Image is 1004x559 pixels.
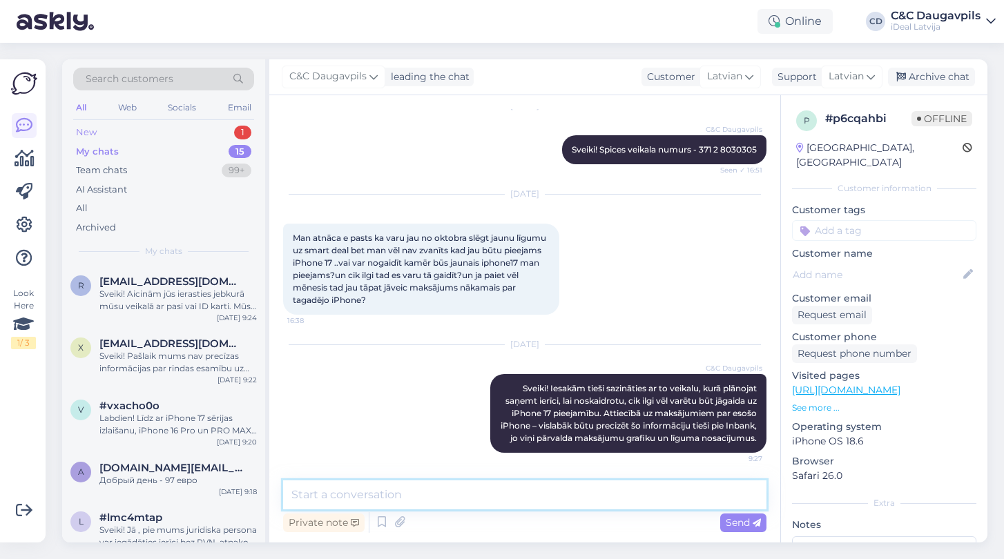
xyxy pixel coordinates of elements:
a: C&C DaugavpilsiDeal Latvija [891,10,996,32]
span: r [78,280,84,291]
span: Sveiki! Spices veikala numurs - 371 2 8030305 [572,144,757,155]
span: azvonkov21.az@gmail.com [99,462,243,474]
div: [DATE] 9:24 [217,313,257,323]
p: Notes [792,518,976,532]
div: Добрый день - 97 евро [99,474,257,487]
span: a [78,467,84,477]
p: Customer email [792,291,976,306]
span: Seen ✓ 16:51 [711,165,762,175]
div: Extra [792,497,976,509]
div: Web [115,99,139,117]
span: 16:38 [287,315,339,326]
p: Customer phone [792,330,976,344]
span: Search customers [86,72,173,86]
div: Request email [792,306,872,324]
div: [DATE] 9:22 [218,375,257,385]
p: Safari 26.0 [792,469,976,483]
span: l [79,516,84,527]
span: #lmc4mtap [99,511,162,524]
a: [URL][DOMAIN_NAME] [792,384,900,396]
span: Latvian [707,69,742,84]
div: [DATE] [283,188,766,200]
span: xctaps@gmail.com [99,337,243,350]
div: Online [757,9,833,34]
span: Man atnāca e pasts ka varu jau no oktobra slēgt jaunu līgumu uz smart deal bet man vēl nav zvanīt... [293,233,548,305]
div: 1 [234,126,251,139]
span: C&C Daugavpils [706,124,762,135]
div: All [73,99,89,117]
div: 99+ [222,164,251,177]
div: Sveiki! Pašlaik mums nav precīzas informācijas par rindas esamību uz iPhone 17 256 GB melnā krāsā... [99,350,257,375]
div: [DATE] 9:18 [219,487,257,497]
span: rishabkumar1500@gmail.com [99,275,243,288]
div: My chats [76,145,119,159]
p: See more ... [792,402,976,414]
div: Team chats [76,164,127,177]
span: C&C Daugavpils [289,69,367,84]
div: Request phone number [792,344,917,363]
div: Archived [76,221,116,235]
p: Visited pages [792,369,976,383]
span: Latvian [829,69,864,84]
span: C&C Daugavpils [706,363,762,373]
div: C&C Daugavpils [891,10,981,21]
div: iDeal Latvija [891,21,981,32]
div: AI Assistant [76,183,127,197]
div: Labdien! Līdz ar iPhone 17 sērijas izlaišanu, iPhone 16 Pro un PRO MAX ir pārtraukta ražošanā. Ta... [99,412,257,437]
p: Customer name [792,246,976,261]
div: Support [772,70,817,84]
div: New [76,126,97,139]
div: [DATE] [283,338,766,351]
span: Sveiki! Iesakām tieši sazināties ar to veikalu, kurā plānojat saņemt ierīci, lai noskaidrotu, cik... [501,383,759,443]
div: Sveiki! Aicinām jūs ierasties jebkurā mūsu veikalā ar pasi vai ID karti. Mūsu darbinieki palīdzēs... [99,288,257,313]
div: 1 / 3 [11,337,36,349]
span: p [804,115,810,126]
div: Customer [641,70,695,84]
div: # p6cqahbi [825,110,911,127]
div: [GEOGRAPHIC_DATA], [GEOGRAPHIC_DATA] [796,141,963,170]
div: Socials [165,99,199,117]
p: Customer tags [792,203,976,217]
input: Add name [793,267,960,282]
div: Private note [283,513,365,532]
p: Operating system [792,420,976,434]
img: Askly Logo [11,70,37,97]
div: Look Here [11,287,36,349]
div: 15 [229,145,251,159]
div: Sveiki! Jā , pie mums juridiska persona var iegādāties ierīci bez PVN, atpakot telefonu mūsu klāt... [99,524,257,549]
span: 9:27 [711,453,762,464]
p: Browser [792,454,976,469]
div: leading the chat [385,70,470,84]
span: My chats [145,245,182,257]
div: Email [225,99,254,117]
span: Offline [911,111,972,126]
span: Send [726,516,761,529]
input: Add a tag [792,220,976,241]
span: #vxacho0o [99,400,160,412]
span: v [78,404,84,415]
div: CD [866,12,885,31]
div: Customer information [792,182,976,195]
span: x [78,342,84,353]
div: All [76,202,88,215]
div: [DATE] 9:20 [217,437,257,447]
div: Archive chat [888,68,975,86]
p: iPhone OS 18.6 [792,434,976,449]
